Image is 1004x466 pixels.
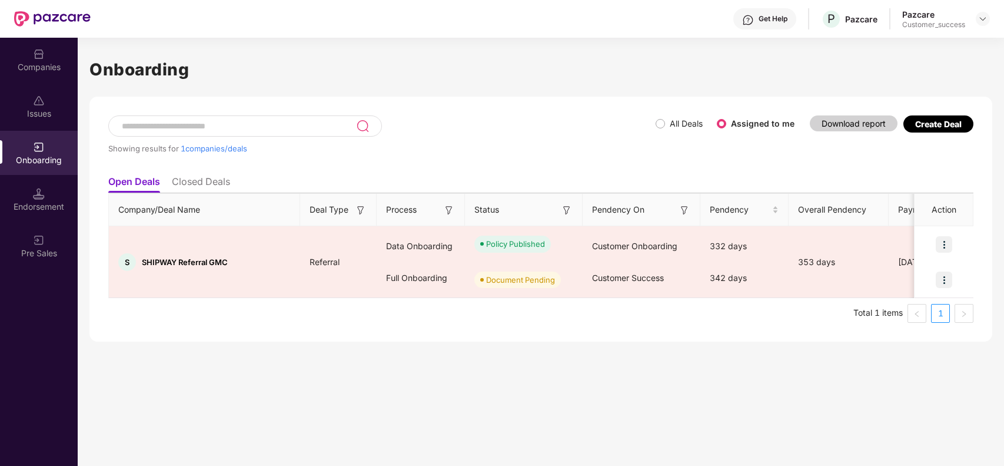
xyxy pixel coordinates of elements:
[142,257,228,267] span: SHIPWAY Referral GMC
[898,203,958,216] span: Payment Done
[561,204,573,216] img: svg+xml;base64,PHN2ZyB3aWR0aD0iMTYiIGhlaWdodD0iMTYiIHZpZXdCb3g9IjAgMCAxNiAxNiIgZmlsbD0ibm9uZSIgeG...
[670,118,703,128] label: All Deals
[33,234,45,246] img: svg+xml;base64,PHN2ZyB3aWR0aD0iMjAiIGhlaWdodD0iMjAiIHZpZXdCb3g9IjAgMCAyMCAyMCIgZmlsbD0ibm9uZSIgeG...
[931,304,950,323] li: 1
[759,14,787,24] div: Get Help
[700,230,789,262] div: 332 days
[907,304,926,323] button: left
[355,204,367,216] img: svg+xml;base64,PHN2ZyB3aWR0aD0iMTYiIGhlaWdodD0iMTYiIHZpZXdCb3g9IjAgMCAxNiAxNiIgZmlsbD0ibm9uZSIgeG...
[932,305,949,322] a: 1
[978,14,988,24] img: svg+xml;base64,PHN2ZyBpZD0iRHJvcGRvd24tMzJ4MzIiIHhtbG5zPSJodHRwOi8vd3d3LnczLm9yZy8yMDAwL3N2ZyIgd2...
[108,144,656,153] div: Showing results for
[955,304,973,323] li: Next Page
[731,118,794,128] label: Assigned to me
[592,203,644,216] span: Pendency On
[889,256,977,269] div: [DATE]
[118,253,136,271] div: S
[907,304,926,323] li: Previous Page
[33,188,45,200] img: svg+xml;base64,PHN2ZyB3aWR0aD0iMTQuNSIgaGVpZ2h0PSIxNC41IiB2aWV3Qm94PSIwIDAgMTYgMTYiIGZpbGw9Im5vbm...
[789,194,889,226] th: Overall Pendency
[679,204,690,216] img: svg+xml;base64,PHN2ZyB3aWR0aD0iMTYiIGhlaWdodD0iMTYiIHZpZXdCb3g9IjAgMCAxNiAxNiIgZmlsbD0ibm9uZSIgeG...
[700,194,789,226] th: Pendency
[310,203,348,216] span: Deal Type
[853,304,903,323] li: Total 1 items
[377,262,465,294] div: Full Onboarding
[486,274,555,286] div: Document Pending
[915,119,962,129] div: Create Deal
[902,9,965,20] div: Pazcare
[300,257,349,267] span: Referral
[386,203,417,216] span: Process
[810,115,897,131] button: Download report
[33,141,45,153] img: svg+xml;base64,PHN2ZyB3aWR0aD0iMjAiIGhlaWdodD0iMjAiIHZpZXdCb3g9IjAgMCAyMCAyMCIgZmlsbD0ibm9uZSIgeG...
[89,57,992,82] h1: Onboarding
[172,176,230,193] li: Closed Deals
[889,194,977,226] th: Payment Done
[592,241,677,251] span: Customer Onboarding
[742,14,754,26] img: svg+xml;base64,PHN2ZyBpZD0iSGVscC0zMngzMiIgeG1sbnM9Imh0dHA6Ly93d3cudzMub3JnLzIwMDAvc3ZnIiB3aWR0aD...
[960,310,968,318] span: right
[955,304,973,323] button: right
[845,14,877,25] div: Pazcare
[700,262,789,294] div: 342 days
[486,238,545,250] div: Policy Published
[108,176,160,193] li: Open Deals
[377,230,465,262] div: Data Onboarding
[14,11,91,27] img: New Pazcare Logo
[443,204,455,216] img: svg+xml;base64,PHN2ZyB3aWR0aD0iMTYiIGhlaWdodD0iMTYiIHZpZXdCb3g9IjAgMCAxNiAxNiIgZmlsbD0ibm9uZSIgeG...
[710,203,770,216] span: Pendency
[789,256,889,269] div: 353 days
[936,236,952,253] img: icon
[915,194,973,226] th: Action
[33,95,45,107] img: svg+xml;base64,PHN2ZyBpZD0iSXNzdWVzX2Rpc2FibGVkIiB4bWxucz0iaHR0cDovL3d3dy53My5vcmcvMjAwMC9zdmciIH...
[33,48,45,60] img: svg+xml;base64,PHN2ZyBpZD0iQ29tcGFuaWVzIiB4bWxucz0iaHR0cDovL3d3dy53My5vcmcvMjAwMC9zdmciIHdpZHRoPS...
[181,144,247,153] span: 1 companies/deals
[356,119,370,133] img: svg+xml;base64,PHN2ZyB3aWR0aD0iMjQiIGhlaWdodD0iMjUiIHZpZXdCb3g9IjAgMCAyNCAyNSIgZmlsbD0ibm9uZSIgeG...
[474,203,499,216] span: Status
[913,310,920,318] span: left
[902,20,965,29] div: Customer_success
[109,194,300,226] th: Company/Deal Name
[936,272,952,288] img: icon
[592,273,664,283] span: Customer Success
[827,12,835,26] span: P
